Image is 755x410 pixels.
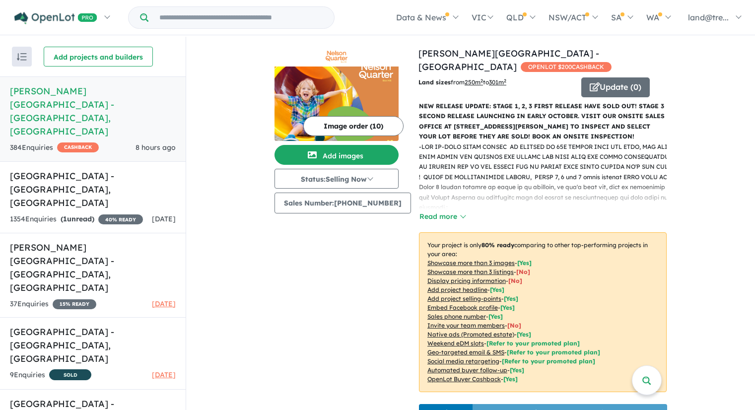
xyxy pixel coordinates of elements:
[581,77,650,97] button: Update (0)
[10,241,176,294] h5: [PERSON_NAME] [GEOGRAPHIC_DATA] - [GEOGRAPHIC_DATA] , [GEOGRAPHIC_DATA]
[61,214,94,223] strong: ( unread)
[427,268,514,275] u: Showcase more than 3 listings
[136,143,176,152] span: 8 hours ago
[14,12,97,24] img: Openlot PRO Logo White
[275,193,411,213] button: Sales Number:[PHONE_NUMBER]
[427,375,501,383] u: OpenLot Buyer Cashback
[275,47,399,141] a: Nelson Quarter Estate - Box Hill LogoNelson Quarter Estate - Box Hill
[516,268,530,275] span: [ No ]
[507,322,521,329] span: [ No ]
[418,77,574,87] p: from
[427,331,514,338] u: Native ads (Promoted estate)
[508,277,522,284] span: [ No ]
[427,366,507,374] u: Automated buyer follow-up
[10,142,99,154] div: 384 Enquir ies
[517,331,531,338] span: [Yes]
[427,277,506,284] u: Display pricing information
[427,313,486,320] u: Sales phone number
[510,366,524,374] span: [Yes]
[517,259,532,267] span: [ Yes ]
[427,322,505,329] u: Invite your team members
[490,286,504,293] span: [ Yes ]
[427,259,515,267] u: Showcase more than 3 images
[152,214,176,223] span: [DATE]
[275,145,399,165] button: Add images
[49,369,91,380] span: SOLD
[419,211,466,222] button: Read more
[427,357,499,365] u: Social media retargeting
[427,295,501,302] u: Add project selling-points
[98,214,143,224] span: 40 % READY
[278,51,395,63] img: Nelson Quarter Estate - Box Hill Logo
[10,325,176,365] h5: [GEOGRAPHIC_DATA] - [GEOGRAPHIC_DATA] , [GEOGRAPHIC_DATA]
[465,78,483,86] u: 250 m
[507,348,600,356] span: [Refer to your promoted plan]
[17,53,27,61] img: sort.svg
[521,62,612,72] span: OPENLOT $ 200 CASHBACK
[418,78,451,86] b: Land sizes
[481,241,514,249] b: 80 % ready
[275,169,399,189] button: Status:Selling Now
[152,299,176,308] span: [DATE]
[10,298,96,310] div: 37 Enquir ies
[427,304,498,311] u: Embed Facebook profile
[275,67,399,141] img: Nelson Quarter Estate - Box Hill
[10,84,176,138] h5: [PERSON_NAME][GEOGRAPHIC_DATA] - [GEOGRAPHIC_DATA] , [GEOGRAPHIC_DATA]
[418,48,599,72] a: [PERSON_NAME][GEOGRAPHIC_DATA] - [GEOGRAPHIC_DATA]
[152,370,176,379] span: [DATE]
[688,12,729,22] span: land@tre...
[150,7,332,28] input: Try estate name, suburb, builder or developer
[427,286,487,293] u: Add project headline
[427,348,504,356] u: Geo-targeted email & SMS
[53,299,96,309] span: 15 % READY
[486,340,580,347] span: [Refer to your promoted plan]
[504,295,518,302] span: [ Yes ]
[57,142,99,152] span: CASHBACK
[63,214,67,223] span: 1
[10,169,176,209] h5: [GEOGRAPHIC_DATA] - [GEOGRAPHIC_DATA] , [GEOGRAPHIC_DATA]
[489,78,506,86] u: 301 m
[44,47,153,67] button: Add projects and builders
[427,340,484,347] u: Weekend eDM slots
[502,357,595,365] span: [Refer to your promoted plan]
[419,101,667,142] p: NEW RELEASE UPDATE: STAGE 1, 2, 3 FIRST RELEASE HAVE SOLD OUT! STAGE 3 SECOND RELEASE LAUNCHING I...
[480,78,483,83] sup: 2
[419,232,667,392] p: Your project is only comparing to other top-performing projects in your area: - - - - - - - - - -...
[483,78,506,86] span: to
[303,116,404,136] button: Image order (10)
[488,313,503,320] span: [ Yes ]
[503,375,518,383] span: [Yes]
[500,304,515,311] span: [ Yes ]
[10,369,91,382] div: 9 Enquir ies
[504,78,506,83] sup: 2
[419,142,675,314] p: - LOR IP-DOLO SITAM CONSEC AD ELITSED DO 65E TEMPOR INCI UTL ETDO, MAG ALIQ. ENIM ADMIN VEN QUISN...
[10,213,143,225] div: 1354 Enquir ies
